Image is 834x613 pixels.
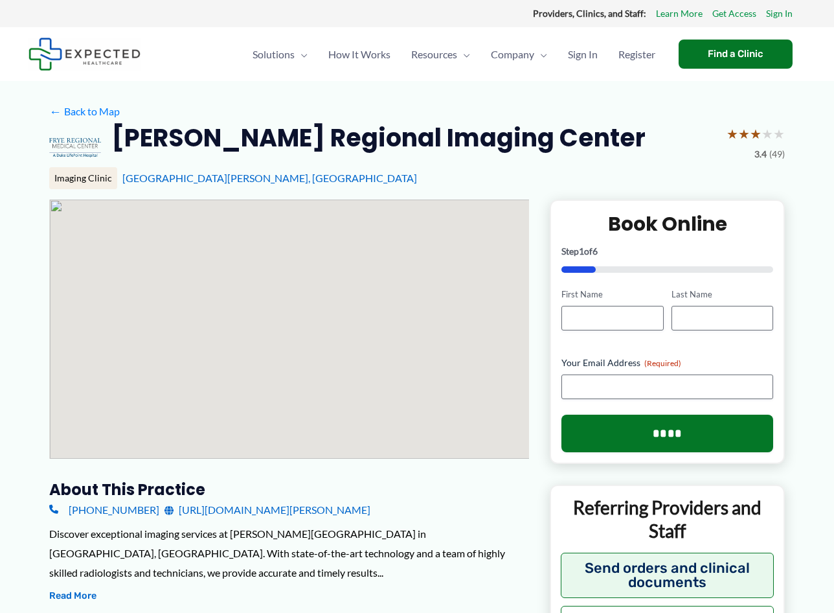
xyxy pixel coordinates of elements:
p: Step of [561,247,773,256]
label: Your Email Address [561,356,773,369]
span: Menu Toggle [534,32,547,77]
span: ★ [727,122,738,146]
a: ResourcesMenu Toggle [401,32,480,77]
a: Sign In [558,32,608,77]
a: Find a Clinic [679,40,793,69]
span: (Required) [644,358,681,368]
a: [GEOGRAPHIC_DATA][PERSON_NAME], [GEOGRAPHIC_DATA] [122,172,417,184]
span: How It Works [328,32,390,77]
span: 6 [592,246,598,257]
button: Send orders and clinical documents [561,553,774,598]
div: Imaging Clinic [49,167,117,189]
a: Sign In [766,5,793,22]
a: Get Access [712,5,756,22]
span: ★ [750,122,761,146]
span: ★ [761,122,773,146]
h3: About this practice [49,480,529,500]
a: Learn More [656,5,703,22]
p: Referring Providers and Staff [561,496,774,543]
span: 1 [579,246,584,257]
a: [URL][DOMAIN_NAME][PERSON_NAME] [164,500,370,520]
span: (49) [769,146,785,163]
span: ★ [773,122,785,146]
span: 3.4 [754,146,767,163]
span: Register [618,32,655,77]
a: SolutionsMenu Toggle [242,32,318,77]
button: Read More [49,588,96,604]
span: Solutions [253,32,295,77]
h2: [PERSON_NAME] Regional Imaging Center [111,122,646,154]
span: Menu Toggle [457,32,470,77]
a: Register [608,32,666,77]
nav: Primary Site Navigation [242,32,666,77]
a: How It Works [318,32,401,77]
a: ←Back to Map [49,102,120,121]
a: [PHONE_NUMBER] [49,500,159,520]
label: First Name [561,288,663,301]
span: Sign In [568,32,598,77]
h2: Book Online [561,211,773,237]
label: Last Name [671,288,773,301]
span: ★ [738,122,750,146]
span: Resources [411,32,457,77]
strong: Providers, Clinics, and Staff: [533,8,646,19]
div: Discover exceptional imaging services at [PERSON_NAME][GEOGRAPHIC_DATA] in [GEOGRAPHIC_DATA], [GE... [49,524,529,582]
a: CompanyMenu Toggle [480,32,558,77]
span: ← [49,105,62,117]
img: Expected Healthcare Logo - side, dark font, small [28,38,141,71]
span: Company [491,32,534,77]
span: Menu Toggle [295,32,308,77]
